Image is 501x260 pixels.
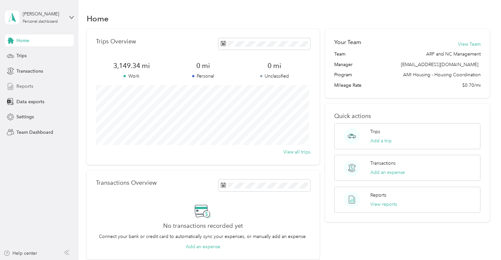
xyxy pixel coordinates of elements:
[16,129,53,136] span: Team Dashboard
[334,113,480,120] p: Quick actions
[16,98,44,105] span: Data exports
[334,61,353,68] span: Manager
[334,82,361,89] span: Mileage Rate
[370,137,392,144] button: Add a trip
[403,71,480,78] span: AMI Housing - Housing Coordination
[23,11,64,17] div: [PERSON_NAME]
[186,243,220,250] button: Add an expense
[16,113,34,120] span: Settings
[464,223,501,260] iframe: Everlance-gr Chat Button Frame
[370,192,386,199] p: Reports
[334,51,345,58] span: Team
[16,52,27,59] span: Trips
[239,73,310,80] p: Unclassified
[87,15,109,22] h1: Home
[23,20,58,24] div: Personal dashboard
[163,223,243,229] h2: No transactions recorded yet
[16,68,43,75] span: Transactions
[239,61,310,70] span: 0 mi
[96,61,167,70] span: 3,149.34 mi
[370,128,380,135] p: Trips
[99,233,307,240] p: Connect your bank or credit card to automatically sync your expenses, or manually add an expense.
[96,38,136,45] p: Trips Overview
[167,61,239,70] span: 0 mi
[426,51,480,58] span: ARF and NC Management
[370,201,397,208] button: View reports
[96,179,157,186] p: Transactions Overview
[16,83,33,90] span: Reports
[458,41,480,48] button: View Team
[4,250,37,257] button: Help center
[401,62,478,67] span: [EMAIL_ADDRESS][DOMAIN_NAME]
[370,160,396,167] p: Transactions
[334,38,361,46] h2: Your Team
[370,169,405,176] button: Add an expense
[283,149,310,155] button: View all trips
[334,71,352,78] span: Program
[462,82,480,89] span: $0.70/mi
[96,73,167,80] p: Work
[16,37,29,44] span: Home
[167,73,239,80] p: Personal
